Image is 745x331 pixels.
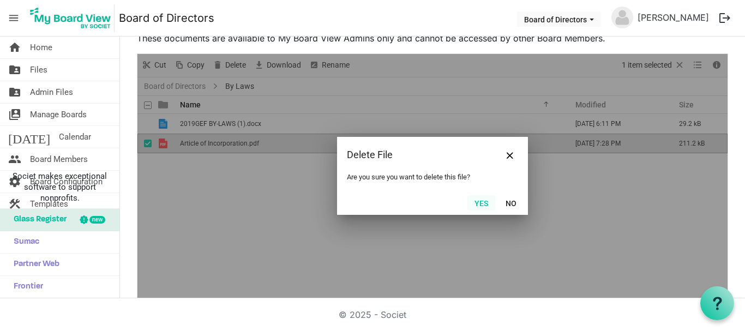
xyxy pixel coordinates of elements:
a: [PERSON_NAME] [633,7,713,28]
a: My Board View Logo [27,4,119,32]
a: © 2025 - Societ [339,309,406,320]
span: home [8,37,21,58]
span: folder_shared [8,81,21,103]
a: Board of Directors [119,7,214,29]
span: [DATE] [8,126,50,148]
button: Board of Directors dropdownbutton [517,11,601,27]
div: Delete File [347,147,484,163]
span: Calendar [59,126,91,148]
span: people [8,148,21,170]
span: menu [3,8,24,28]
span: Societ makes exceptional software to support nonprofits. [5,171,115,203]
div: new [89,216,105,224]
span: switch_account [8,104,21,125]
span: Home [30,37,52,58]
span: Glass Register [8,209,67,231]
p: These documents are available to My Board View Admins only and cannot be accessed by other Board ... [137,32,728,45]
span: Admin Files [30,81,73,103]
button: No [498,195,524,210]
img: My Board View Logo [27,4,115,32]
button: Close [502,147,518,163]
span: Files [30,59,47,81]
span: Frontier [8,276,43,298]
button: Yes [467,195,495,210]
span: Partner Web [8,254,59,275]
span: Sumac [8,231,39,253]
div: Are you sure you want to delete this file? [347,173,518,181]
span: folder_shared [8,59,21,81]
button: logout [713,7,736,29]
img: no-profile-picture.svg [611,7,633,28]
span: Board Members [30,148,88,170]
span: Manage Boards [30,104,87,125]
